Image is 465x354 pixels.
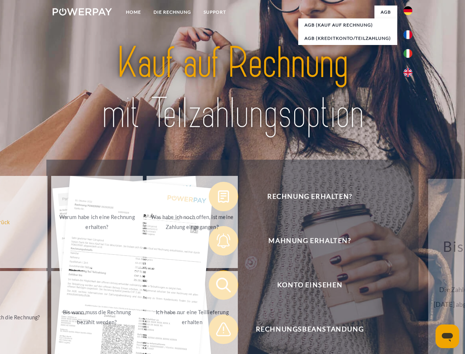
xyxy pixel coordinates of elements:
img: title-powerpay_de.svg [70,35,395,141]
img: de [404,6,412,15]
img: en [404,68,412,77]
a: AGB (Kreditkonto/Teilzahlung) [298,32,397,45]
a: Home [120,6,147,19]
a: SUPPORT [197,6,232,19]
img: it [404,49,412,58]
div: Ich habe nur eine Teillieferung erhalten [151,307,234,327]
span: Rechnungsbeanstandung [219,315,400,344]
img: logo-powerpay-white.svg [53,8,112,15]
iframe: Schaltfläche zum Öffnen des Messaging-Fensters [436,324,459,348]
div: Warum habe ich eine Rechnung erhalten? [56,212,138,232]
a: agb [374,6,397,19]
a: DIE RECHNUNG [147,6,197,19]
button: Konto einsehen [209,270,400,300]
a: Was habe ich noch offen, ist meine Zahlung eingegangen? [147,176,238,268]
a: AGB (Kauf auf Rechnung) [298,18,397,32]
button: Rechnungsbeanstandung [209,315,400,344]
img: fr [404,30,412,39]
span: Konto einsehen [219,270,400,300]
div: Was habe ich noch offen, ist meine Zahlung eingegangen? [151,212,234,232]
div: Bis wann muss die Rechnung bezahlt werden? [56,307,138,327]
